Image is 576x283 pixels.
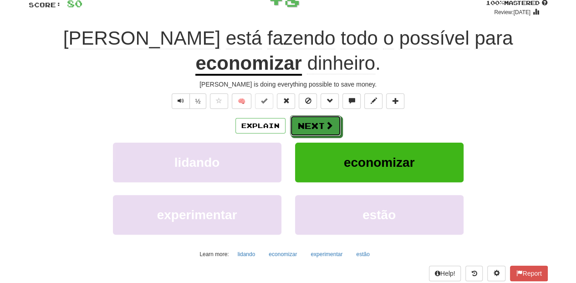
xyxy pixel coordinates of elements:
button: economizar [264,247,302,261]
button: Next [290,115,341,136]
button: ½ [189,93,207,109]
span: dinheiro [307,52,375,74]
div: Text-to-speech controls [170,93,207,109]
button: lidando [113,143,281,182]
span: . [302,52,381,74]
u: economizar [195,52,301,76]
span: experimentar [157,208,237,222]
button: Set this sentence to 100% Mastered (alt+m) [255,93,273,109]
span: para [474,27,513,49]
button: Edit sentence (alt+d) [364,93,382,109]
span: economizar [344,155,415,170]
button: Reset to 0% Mastered (alt+r) [277,93,295,109]
button: economizar [295,143,464,182]
span: fazendo [267,27,335,49]
small: Review: [DATE] [494,9,530,15]
button: Play sentence audio (ctl+space) [172,93,190,109]
span: possível [399,27,469,49]
button: Explain [235,118,285,134]
button: Ignore sentence (alt+i) [299,93,317,109]
span: todo [341,27,378,49]
button: Round history (alt+y) [465,266,483,281]
button: lidando [233,247,260,261]
span: lidando [174,155,220,170]
div: [PERSON_NAME] is doing everything possible to save money. [29,80,548,89]
button: estão [295,195,464,235]
span: o [383,27,393,49]
button: experimentar [113,195,281,235]
span: estão [362,208,396,222]
span: [PERSON_NAME] [63,27,220,49]
button: estão [351,247,374,261]
button: 🧠 [232,93,251,109]
button: Grammar (alt+g) [321,93,339,109]
button: Report [510,266,547,281]
button: experimentar [306,247,347,261]
span: está [226,27,262,49]
button: Help! [429,266,461,281]
button: Add to collection (alt+a) [386,93,404,109]
button: Discuss sentence (alt+u) [342,93,361,109]
span: Score: [29,1,61,9]
small: Learn more: [199,251,229,257]
button: Favorite sentence (alt+f) [210,93,228,109]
